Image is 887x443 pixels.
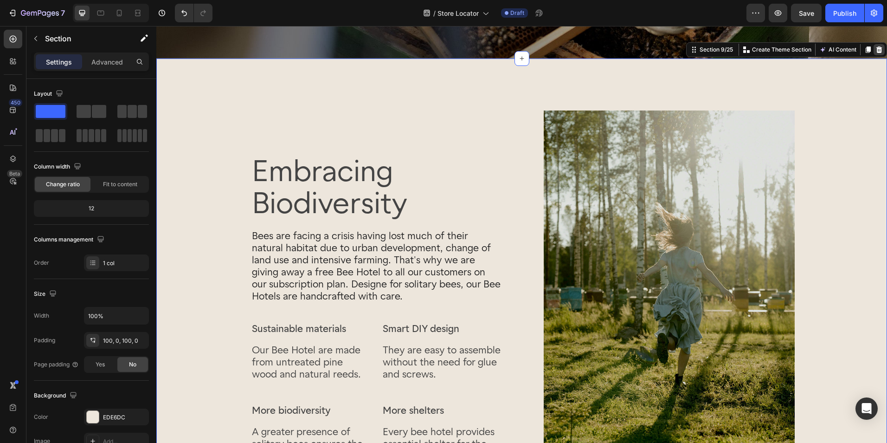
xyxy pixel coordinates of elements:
div: Open Intercom Messenger [855,397,878,420]
div: Order [34,259,49,267]
div: 450 [9,99,22,106]
span: Draft [510,9,524,17]
p: Section [45,33,121,44]
div: Width [34,312,49,320]
button: Save [791,4,822,22]
p: Advanced [91,57,123,67]
iframe: Design area [156,26,887,443]
div: 100, 0, 100, 0 [103,337,147,345]
button: 7 [4,4,69,22]
div: Undo/Redo [175,4,212,22]
p: They are easy to assemble without the need for glue and screws. [226,318,345,354]
p: Every bee hotel provides essential shelter for the solitary bees. [226,400,345,436]
span: Fit to content [103,180,137,189]
span: No [129,360,136,369]
p: More shelters [226,378,345,391]
span: Change ratio [46,180,80,189]
div: 1 col [103,259,147,267]
p: 7 [61,7,65,19]
div: Page padding [34,360,79,369]
p: More biodiversity [96,378,214,391]
span: / [433,8,436,18]
div: Section 9/25 [541,20,578,28]
div: Layout [34,88,65,100]
div: Columns management [34,234,106,246]
p: Create Theme Section [596,20,655,28]
div: Column width [34,161,83,173]
div: Beta [7,170,22,177]
p: Settings [46,57,72,67]
button: Publish [825,4,864,22]
div: Padding [34,336,55,345]
button: AI Content [661,18,702,29]
div: EDE6DC [103,413,147,422]
div: Size [34,288,58,300]
div: Publish [833,8,856,18]
div: 12 [36,202,147,215]
span: Store Locator [437,8,479,18]
input: Auto [84,307,148,324]
span: Yes [96,360,105,369]
span: Save [799,9,814,17]
div: Color [34,413,48,421]
p: Smart DIY design [226,297,345,309]
div: Background [34,390,79,402]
